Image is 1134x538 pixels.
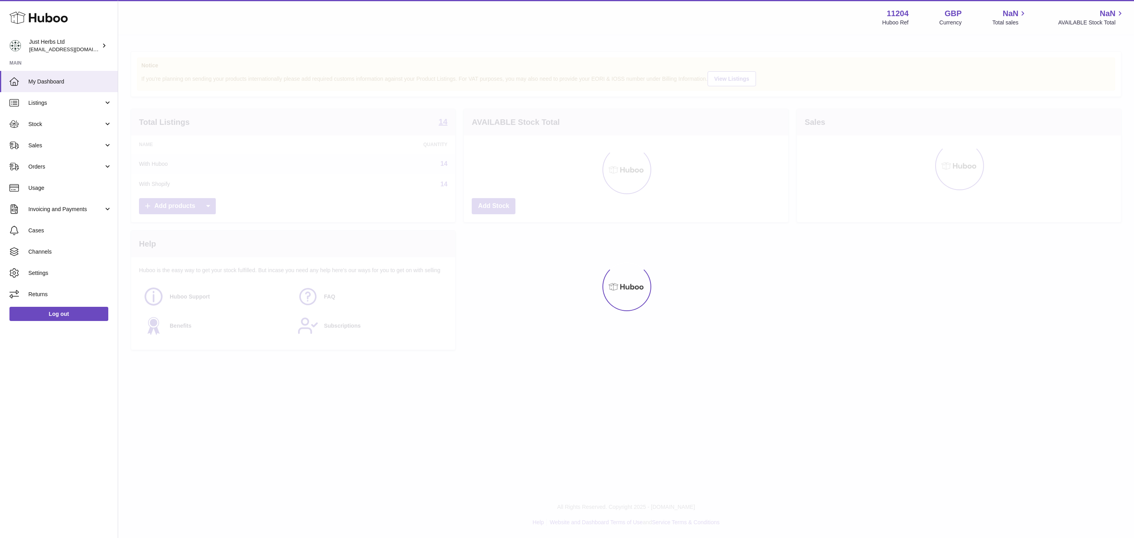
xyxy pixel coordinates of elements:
span: Sales [28,142,104,149]
span: [EMAIL_ADDRESS][DOMAIN_NAME] [29,46,116,52]
span: AVAILABLE Stock Total [1058,19,1125,26]
span: Cases [28,227,112,234]
a: NaN Total sales [992,8,1027,26]
img: internalAdmin-11204@internal.huboo.com [9,40,21,52]
span: Invoicing and Payments [28,206,104,213]
span: NaN [1100,8,1115,19]
span: NaN [1002,8,1018,19]
span: Total sales [992,19,1027,26]
span: Listings [28,99,104,107]
strong: 11204 [887,8,909,19]
span: Orders [28,163,104,171]
span: My Dashboard [28,78,112,85]
span: Returns [28,291,112,298]
a: Log out [9,307,108,321]
div: Just Herbs Ltd [29,38,100,53]
span: Stock [28,121,104,128]
a: NaN AVAILABLE Stock Total [1058,8,1125,26]
div: Currency [939,19,962,26]
div: Huboo Ref [882,19,909,26]
span: Settings [28,269,112,277]
span: Usage [28,184,112,192]
strong: GBP [945,8,962,19]
span: Channels [28,248,112,256]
